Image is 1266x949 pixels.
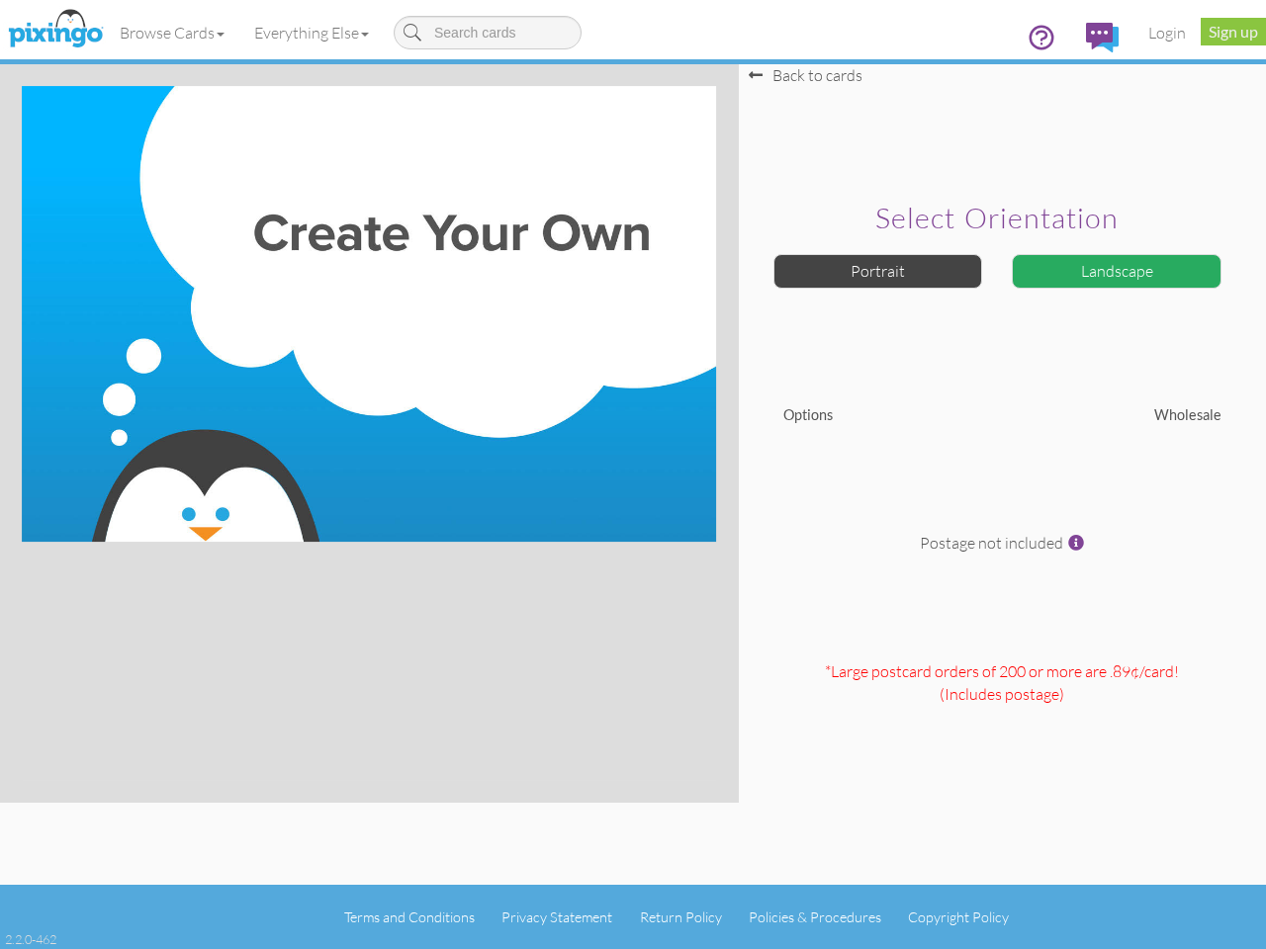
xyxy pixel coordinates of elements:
[1012,254,1221,289] div: Landscape
[105,8,239,57] a: Browse Cards
[769,405,1003,426] div: Options
[640,908,722,925] a: Return Policy
[501,908,612,925] a: Privacy Statement
[3,5,108,54] img: pixingo logo
[754,660,1251,802] div: *Large postcard orders of 200 or more are .89¢/card! (Includes postage )
[1086,23,1119,52] img: comments.svg
[1265,948,1266,949] iframe: Chat
[1201,18,1266,45] a: Sign up
[773,254,983,289] div: Portrait
[908,908,1009,925] a: Copyright Policy
[344,908,475,925] a: Terms and Conditions
[394,16,582,49] input: Search cards
[754,532,1251,650] div: Postage not included
[1133,8,1201,57] a: Login
[239,8,384,57] a: Everything Else
[5,930,56,948] div: 2.2.0-462
[22,86,716,542] img: create-your-own-landscape.jpg
[778,203,1217,234] h2: Select orientation
[1002,405,1236,426] div: Wholesale
[749,908,881,925] a: Policies & Procedures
